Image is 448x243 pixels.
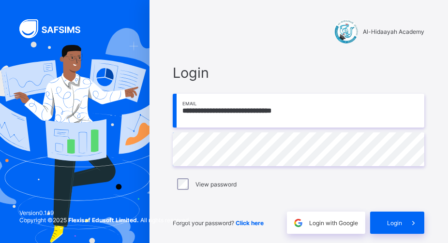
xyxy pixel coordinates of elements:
[293,217,304,229] img: google.396cfc9801f0270233282035f929180a.svg
[19,19,92,38] img: SAFSIMS Logo
[19,216,190,224] span: Copyright © 2025 All rights reserved.
[387,219,402,227] span: Login
[309,219,358,227] span: Login with Google
[19,209,190,216] span: Version 0.1.19
[173,64,424,81] span: Login
[236,219,264,227] a: Click here
[195,181,237,188] label: View password
[363,28,424,35] span: Al-Hidaayah Academy
[173,219,264,227] span: Forgot your password?
[68,216,139,224] strong: Flexisaf Edusoft Limited.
